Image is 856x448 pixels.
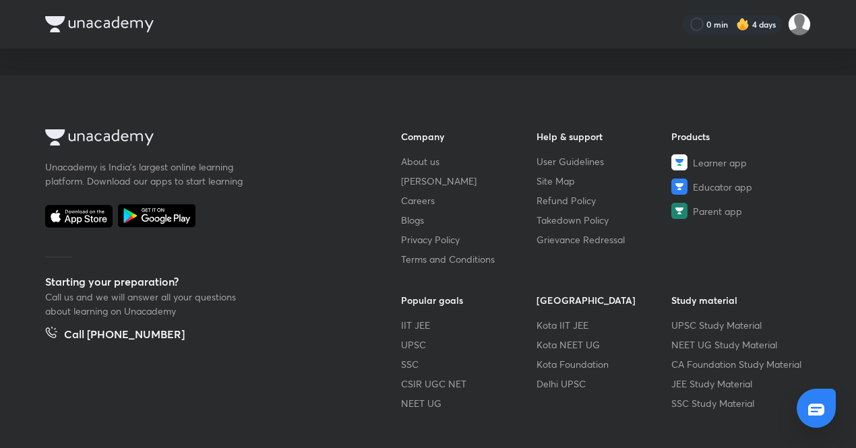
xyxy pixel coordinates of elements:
a: UPSC [401,338,537,352]
a: Parent app [671,203,807,219]
h6: Products [671,129,807,143]
img: streak [736,18,750,31]
h6: Company [401,129,537,143]
span: Parent app [693,204,742,218]
p: Unacademy is India’s largest online learning platform. Download our apps to start learning [45,160,247,188]
a: Site Map [537,174,672,188]
h6: [GEOGRAPHIC_DATA] [537,293,672,307]
h6: Popular goals [401,293,537,307]
h6: Help & support [537,129,672,143]
a: NEET UG [401,396,537,410]
img: Company Logo [45,129,154,146]
a: Grievance Redressal [537,232,672,247]
a: Blogs [401,213,537,227]
h6: Study material [671,293,807,307]
img: Educator app [671,179,687,195]
a: About us [401,154,537,168]
a: NEET UG Study Material [671,338,807,352]
img: Gaurav Chauhan [788,13,811,36]
span: Educator app [693,180,752,194]
a: Kota IIT JEE [537,318,672,332]
a: Careers [401,193,537,207]
a: IIT JEE [401,318,537,332]
a: Learner app [671,154,807,170]
h5: Call [PHONE_NUMBER] [64,326,185,345]
a: Company Logo [45,129,358,149]
img: Parent app [671,203,687,219]
a: JEE Study Material [671,377,807,391]
a: UPSC Study Material [671,318,807,332]
a: Kota Foundation [537,357,672,371]
span: Learner app [693,156,747,170]
a: Takedown Policy [537,213,672,227]
a: CA Foundation Study Material [671,357,807,371]
h5: Starting your preparation? [45,274,358,290]
span: Careers [401,193,435,207]
p: Call us and we will answer all your questions about learning on Unacademy [45,290,247,318]
a: CSIR UGC NET [401,377,537,391]
a: Refund Policy [537,193,672,207]
a: User Guidelines [537,154,672,168]
a: [PERSON_NAME] [401,174,537,188]
a: Educator app [671,179,807,195]
a: Privacy Policy [401,232,537,247]
img: Company Logo [45,16,154,32]
a: Delhi UPSC [537,377,672,391]
a: Call [PHONE_NUMBER] [45,326,185,345]
a: SSC Study Material [671,396,807,410]
a: Kota NEET UG [537,338,672,352]
a: SSC [401,357,537,371]
img: Learner app [671,154,687,170]
a: Terms and Conditions [401,252,537,266]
